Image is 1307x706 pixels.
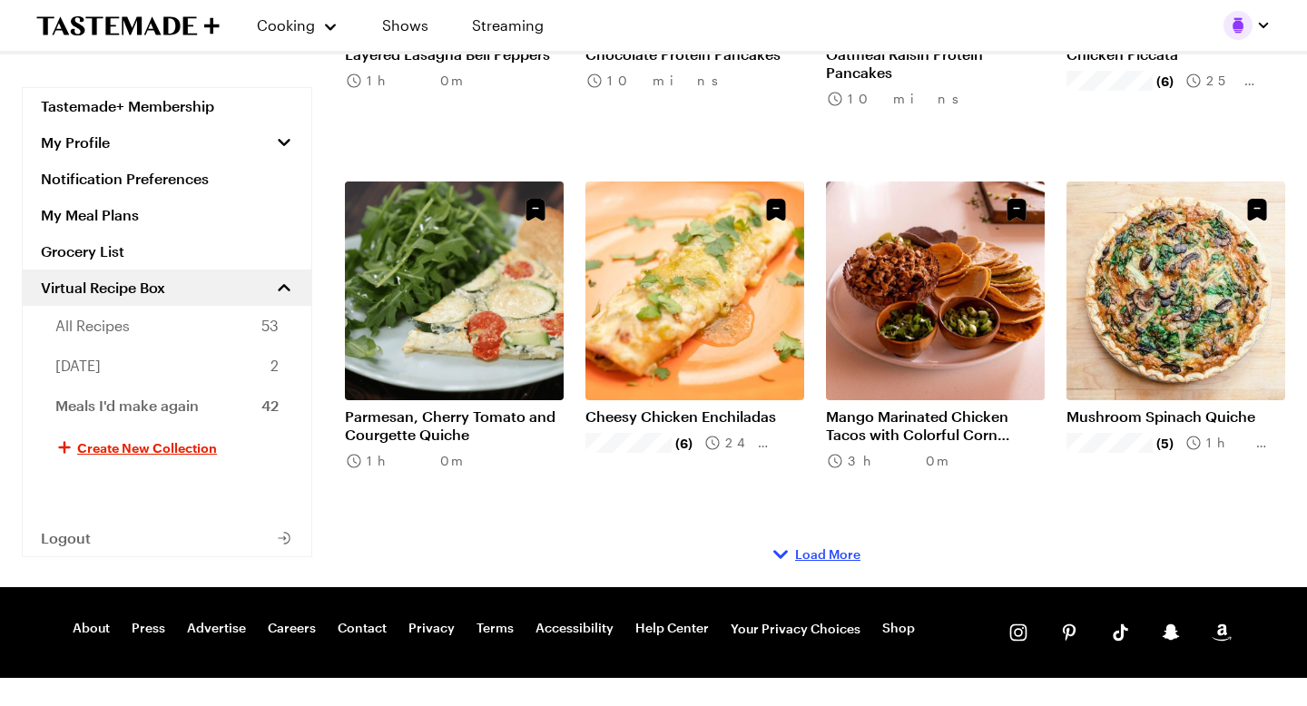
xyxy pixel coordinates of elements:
[518,192,553,227] button: Unsave Recipe
[41,133,110,152] span: My Profile
[1066,45,1285,64] a: Chicken Piccata
[345,407,564,444] a: Parmesan, Cherry Tomato and Courgette Quiche
[23,233,311,270] a: Grocery List
[1066,407,1285,426] a: Mushroom Spinach Quiche
[1223,11,1253,40] img: Profile picture
[536,620,614,638] a: Accessibility
[23,88,311,124] a: Tastemade+ Membership
[23,306,311,346] a: All Recipes53
[826,407,1045,444] a: Mango Marinated Chicken Tacos with Colorful Corn Tortillas
[795,545,860,564] span: Load More
[77,438,217,456] span: Create New Collection
[257,16,315,34] span: Cooking
[1240,192,1274,227] button: Unsave Recipe
[23,520,311,556] button: Logout
[36,15,220,36] a: To Tastemade Home Page
[882,620,915,638] a: Shop
[999,192,1034,227] button: Unsave Recipe
[408,620,455,638] a: Privacy
[41,279,165,297] span: Virtual Recipe Box
[256,4,339,47] button: Cooking
[261,395,279,417] span: 42
[55,355,101,377] span: [DATE]
[55,315,130,337] span: All Recipes
[23,124,311,161] button: My Profile
[338,620,387,638] a: Contact
[23,270,311,306] a: Virtual Recipe Box
[268,620,316,638] a: Careers
[73,620,110,638] a: About
[23,161,311,197] a: Notification Preferences
[23,426,311,469] button: Create New Collection
[23,386,311,426] a: Meals I'd make again42
[23,346,311,386] a: [DATE]2
[132,620,165,638] a: Press
[635,620,709,638] a: Help Center
[1223,11,1271,40] button: Profile picture
[477,620,514,638] a: Terms
[261,315,279,337] span: 53
[585,407,804,426] a: Cheesy Chicken Enchiladas
[770,544,860,565] button: Load More
[826,45,1045,82] a: Oatmeal Raisin Protein Pancakes
[55,395,199,417] span: Meals I'd make again
[23,197,311,233] a: My Meal Plans
[187,620,246,638] a: Advertise
[41,529,91,547] span: Logout
[759,192,793,227] button: Unsave Recipe
[345,45,564,64] a: Layered Lasagna Bell Peppers
[270,355,279,377] span: 2
[731,620,860,638] button: Your Privacy Choices
[73,620,915,638] nav: Footer
[585,45,804,64] a: Chocolate Protein Pancakes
